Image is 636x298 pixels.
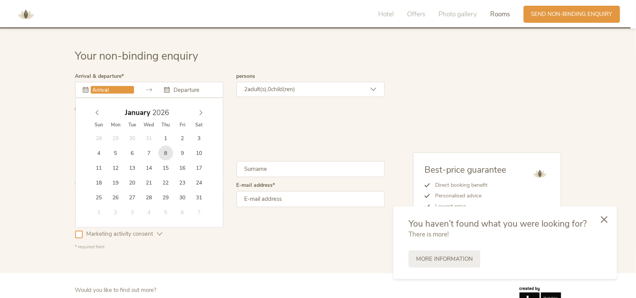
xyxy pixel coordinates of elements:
span: Rooms [491,10,510,19]
span: January 22, 2026 [158,175,173,190]
span: Sun [91,123,107,128]
span: Mon [107,123,124,128]
span: child(ren) [271,85,295,93]
span: January 12, 2026 [108,161,123,175]
span: January 24, 2026 [192,175,207,190]
span: 0 [268,85,271,93]
span: January [125,110,150,117]
span: January 18, 2026 [92,175,106,190]
li: Direct booking benefit [430,180,507,191]
span: January 9, 2026 [175,146,190,161]
span: January 15, 2026 [158,161,173,175]
span: January 31, 2026 [192,190,207,205]
span: December 31, 2025 [142,131,156,146]
span: Wed [141,123,158,128]
span: Your non-binding enquiry [75,49,199,63]
input: Arrival [91,86,134,94]
label: E-mail address [237,183,275,188]
span: Send non-binding enquiry [531,10,612,18]
span: You haven’t found what you were looking for? [409,218,587,230]
span: Best-price guarantee [425,164,507,176]
span: January 5, 2026 [108,146,123,161]
label: persons [237,74,256,79]
span: January 2, 2026 [175,131,190,146]
label: Arrival & departure [75,74,124,79]
span: Hotel [379,10,394,19]
li: Personalised advice [430,191,507,202]
span: January 3, 2026 [192,131,207,146]
span: More information [416,255,473,263]
input: E-mail address [237,191,385,207]
span: Would you like to find out more? [75,287,157,294]
span: January 1, 2026 [158,131,173,146]
input: Year [150,108,175,118]
span: January 29, 2026 [158,190,173,205]
span: January 4, 2026 [92,146,106,161]
span: January 27, 2026 [125,190,140,205]
span: January 11, 2026 [92,161,106,175]
div: * required field [75,244,385,251]
span: December 28, 2025 [92,131,106,146]
span: February 3, 2026 [125,205,140,220]
span: January 8, 2026 [158,146,173,161]
span: January 16, 2026 [175,161,190,175]
span: January 30, 2026 [175,190,190,205]
input: Departure [172,86,215,94]
span: February 1, 2026 [92,205,106,220]
span: January 10, 2026 [192,146,207,161]
span: December 29, 2025 [108,131,123,146]
span: adult(s), [248,85,268,93]
span: February 2, 2026 [108,205,123,220]
span: February 6, 2026 [175,205,190,220]
li: Lowest price [430,202,507,212]
a: More information [409,251,480,268]
span: February 5, 2026 [158,205,173,220]
span: January 7, 2026 [142,146,156,161]
span: January 6, 2026 [125,146,140,161]
input: Surname [237,161,385,177]
span: Thu [158,123,174,128]
img: AMONTI & LUNARIS Wellnessresort [14,3,37,26]
span: February 7, 2026 [192,205,207,220]
span: Offers [407,10,426,19]
span: 2 [245,85,248,93]
span: Tue [124,123,141,128]
span: December 30, 2025 [125,131,140,146]
span: January 19, 2026 [108,175,123,190]
span: January 21, 2026 [142,175,156,190]
span: There is more! [409,230,449,239]
span: January 14, 2026 [142,161,156,175]
span: Sat [191,123,207,128]
span: Photo gallery [439,10,477,19]
span: January 20, 2026 [125,175,140,190]
span: January 17, 2026 [192,161,207,175]
a: AMONTI & LUNARIS Wellnessresort [14,11,37,17]
img: AMONTI & LUNARIS Wellnessresort [530,164,549,183]
span: Fri [174,123,191,128]
span: Marketing activity consent [83,230,157,238]
span: February 4, 2026 [142,205,156,220]
span: January 25, 2026 [92,190,106,205]
span: January 28, 2026 [142,190,156,205]
span: January 13, 2026 [125,161,140,175]
span: January 26, 2026 [108,190,123,205]
span: January 23, 2026 [175,175,190,190]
